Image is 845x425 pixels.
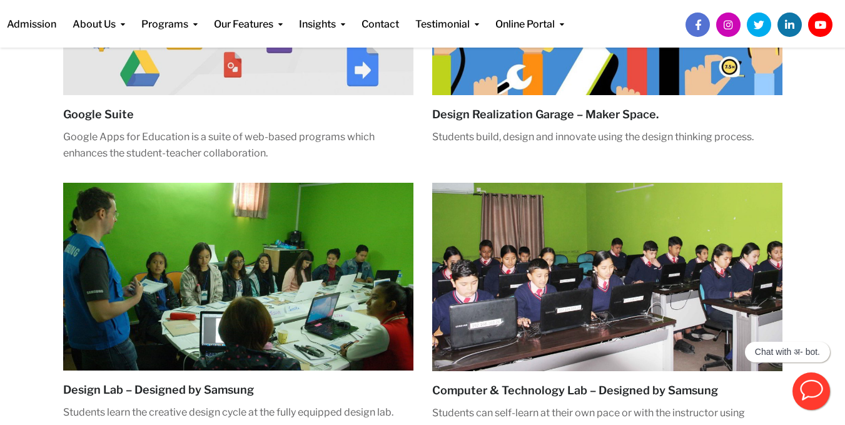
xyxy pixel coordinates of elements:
p: Chat with अ- bot. [755,347,820,357]
img: technology [432,183,782,371]
h5: Design Lab – Designed by Samsung [63,382,413,398]
h5: Google Suite [63,106,413,123]
p: Students build, design and innovate using the design thinking process. [432,129,782,145]
h5: Computer & Technology Lab – Designed by Samsung [432,382,782,399]
p: Google Apps for Education is a suite of web-based programs which enhances the student-teacher col... [63,129,413,161]
h5: Design Realization Garage – Maker Space. [432,106,782,123]
p: Students learn the creative design cycle at the fully equipped design lab. [63,404,413,421]
img: samsung 1 [63,183,413,371]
